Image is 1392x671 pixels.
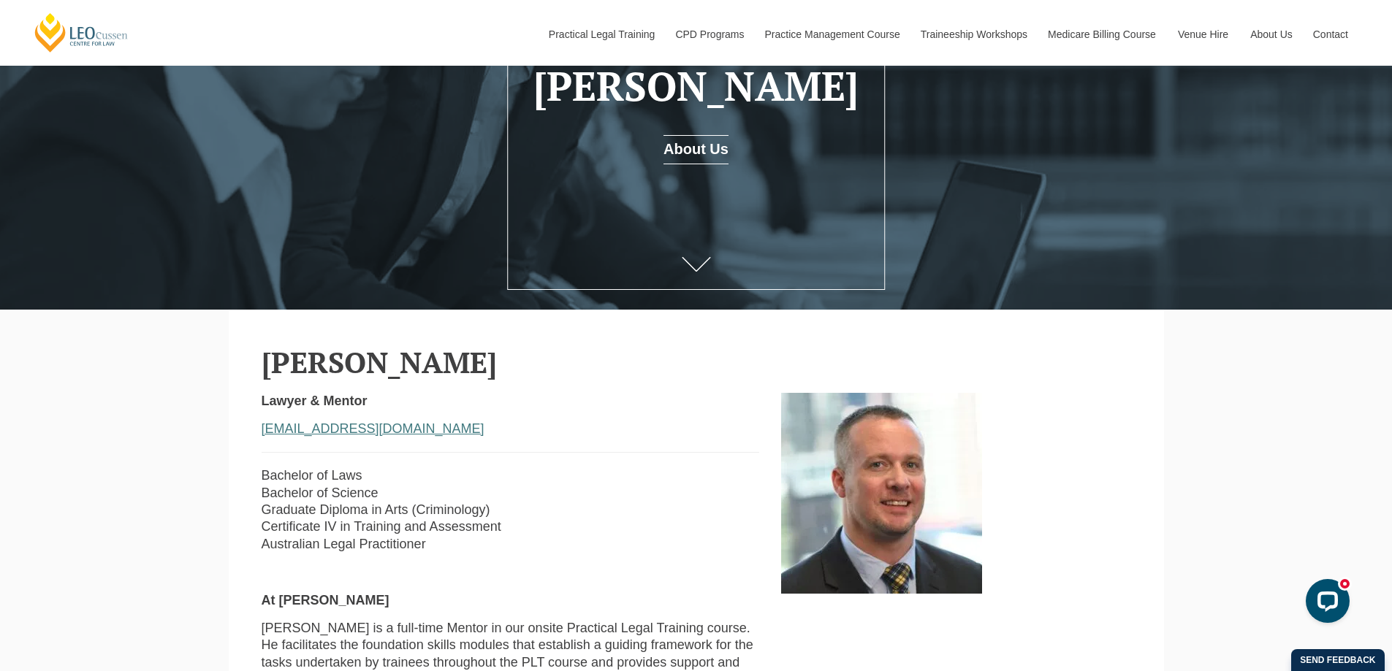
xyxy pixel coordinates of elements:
a: Practical Legal Training [538,3,665,66]
a: Medicare Billing Course [1037,3,1167,66]
strong: At [PERSON_NAME] [262,593,389,607]
a: Traineeship Workshops [910,3,1037,66]
a: Venue Hire [1167,3,1239,66]
iframe: LiveChat chat widget [1294,573,1355,634]
a: [EMAIL_ADDRESS][DOMAIN_NAME] [262,421,484,436]
a: CPD Programs [664,3,753,66]
a: Contact [1302,3,1359,66]
a: About Us [1239,3,1302,66]
h1: [PERSON_NAME] [529,64,863,109]
h2: [PERSON_NAME] [262,346,1131,378]
a: [PERSON_NAME] Centre for Law [33,12,130,53]
p: Bachelor of Laws Bachelor of Science Graduate Diploma in Arts (Criminology) Certificate IV in Tra... [262,467,760,553]
a: About Us [663,135,729,164]
strong: Lawyer & Mentor [262,394,368,408]
a: Practice Management Course [754,3,910,66]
